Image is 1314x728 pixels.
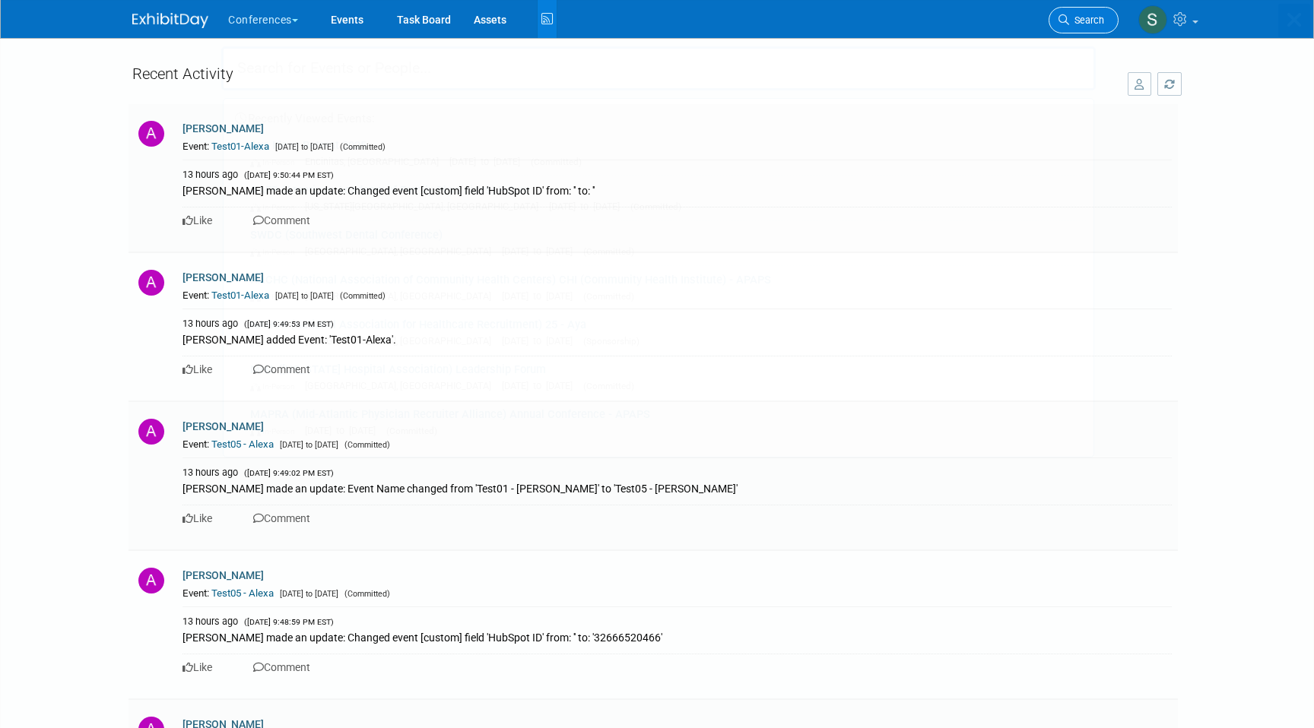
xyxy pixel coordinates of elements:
[243,356,1086,400] a: MHA ([US_STATE] Hospital Association) Leadership Forum In-Person [GEOGRAPHIC_DATA], [GEOGRAPHIC_D...
[583,291,634,302] span: (Committed)
[549,201,627,212] span: [DATE] to [DATE]
[231,99,1086,131] div: Recently Viewed Events:
[502,245,580,257] span: [DATE] to [DATE]
[250,337,302,347] span: In-Person
[243,400,1086,445] a: MAPRA (Mid-Atlantic Physician Recruiter Alliance) Annual Conference - APAPS In-Person [DATE] to [...
[502,380,580,391] span: [DATE] to [DATE]
[630,201,681,212] span: (Committed)
[583,246,634,257] span: (Committed)
[243,176,1086,220] a: AAFP (American Academy of Family Physicians) Future In-Person [US_STATE][GEOGRAPHIC_DATA], [GEOGR...
[221,46,1096,90] input: Search for Events or People...
[583,381,634,391] span: (Committed)
[250,292,302,302] span: In-Person
[305,380,499,391] span: [GEOGRAPHIC_DATA], [GEOGRAPHIC_DATA]
[305,245,499,257] span: [GEOGRAPHIC_DATA], [GEOGRAPHIC_DATA]
[502,290,580,302] span: [DATE] to [DATE]
[305,425,383,436] span: [DATE] to [DATE]
[250,381,302,391] span: In-Person
[243,311,1086,355] a: NAHCR (National Association for Healthcare Recruitment) 25 - Aya In-Person [GEOGRAPHIC_DATA], [GE...
[305,201,546,212] span: [US_STATE][GEOGRAPHIC_DATA], [GEOGRAPHIC_DATA]
[305,156,446,167] span: Encinitas, [GEOGRAPHIC_DATA]
[250,202,302,212] span: In-Person
[305,290,499,302] span: [GEOGRAPHIC_DATA], [GEOGRAPHIC_DATA]
[250,247,302,257] span: In-Person
[243,221,1086,265] a: SWDC (Southwest Dental Conference) In-Person [GEOGRAPHIC_DATA], [GEOGRAPHIC_DATA] [DATE] to [DATE...
[250,426,302,436] span: In-Person
[531,157,582,167] span: (Committed)
[305,335,499,347] span: [GEOGRAPHIC_DATA], [GEOGRAPHIC_DATA]
[250,157,302,167] span: In-Person
[243,131,1086,176] a: Aya Ideas Retreat 2025 In-Person Encinitas, [GEOGRAPHIC_DATA] [DATE] to [DATE] (Committed)
[243,266,1086,310] a: NACHC (National Association of Community Health Centers) CHI (Community Health Institute) - APAPS...
[449,156,528,167] span: [DATE] to [DATE]
[583,336,640,347] span: (Sponsorship)
[386,426,437,436] span: (Committed)
[502,335,580,347] span: [DATE] to [DATE]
